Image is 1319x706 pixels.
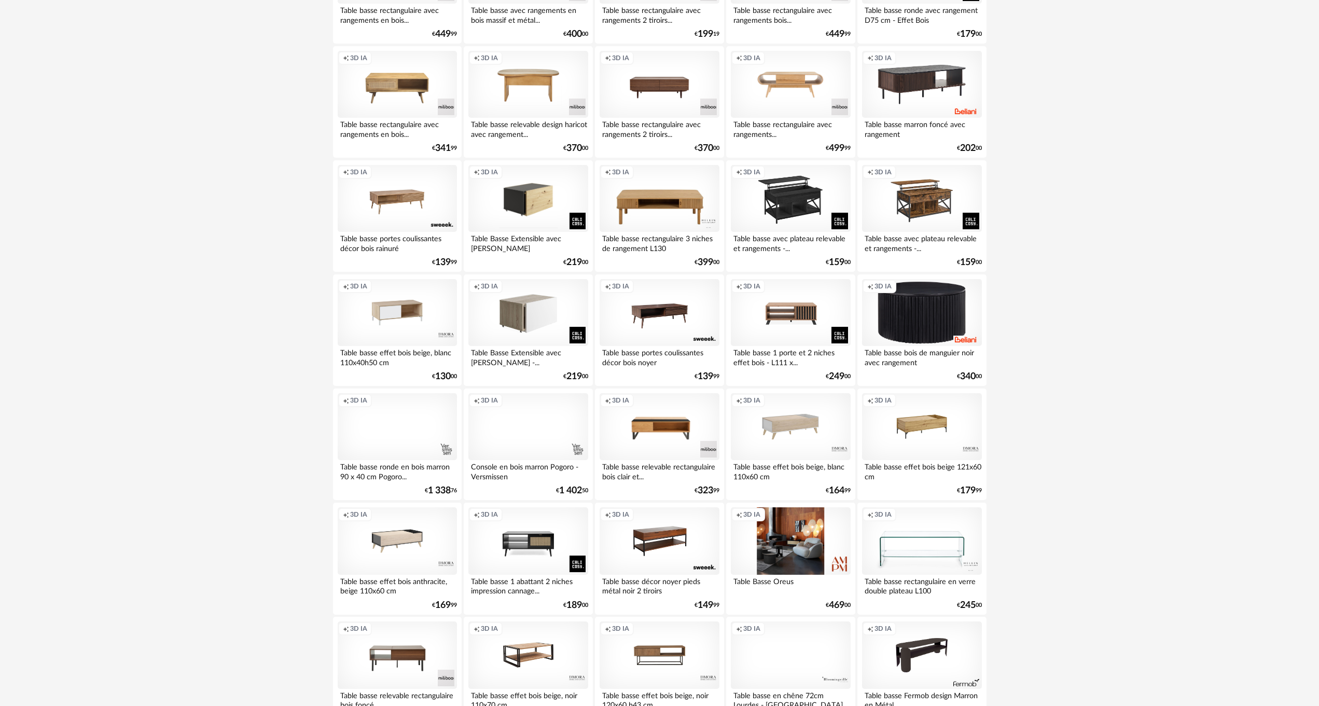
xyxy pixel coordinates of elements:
[600,4,719,24] div: Table basse rectangulaire avec rangements 2 tiroirs...
[566,31,582,38] span: 400
[428,487,451,494] span: 1 338
[338,346,457,367] div: Table basse effet bois beige, blanc 110x40h50 cm
[857,389,986,501] a: Creation icon 3D IA Table basse effet bois beige 121x60 cm €17999
[464,160,592,272] a: Creation icon 3D IA Table Basse Extensible avec [PERSON_NAME] €21900
[867,282,873,290] span: Creation icon
[957,145,982,152] div: € 00
[826,602,851,609] div: € 00
[957,373,982,380] div: € 00
[698,31,713,38] span: 199
[826,259,851,266] div: € 00
[695,373,719,380] div: € 99
[957,259,982,266] div: € 00
[731,232,850,253] div: Table basse avec plateau relevable et rangements -...
[612,510,629,519] span: 3D IA
[612,396,629,405] span: 3D IA
[425,487,457,494] div: € 76
[698,145,713,152] span: 370
[464,503,592,615] a: Creation icon 3D IA Table basse 1 abattant 2 niches impression cannage... €18900
[563,259,588,266] div: € 00
[960,373,976,380] span: 340
[563,31,588,38] div: € 00
[736,54,742,62] span: Creation icon
[695,259,719,266] div: € 00
[874,282,892,290] span: 3D IA
[343,625,349,633] span: Creation icon
[698,373,713,380] span: 139
[867,168,873,176] span: Creation icon
[563,373,588,380] div: € 00
[350,282,367,290] span: 3D IA
[731,575,850,596] div: Table Basse Oreus
[736,625,742,633] span: Creation icon
[474,168,480,176] span: Creation icon
[862,460,981,481] div: Table basse effet bois beige 121x60 cm
[566,259,582,266] span: 219
[338,575,457,596] div: Table basse effet bois anthracite, beige 110x60 cm
[600,118,719,139] div: Table basse rectangulaire avec rangements 2 tiroirs...
[695,31,719,38] div: € 19
[612,625,629,633] span: 3D IA
[435,145,451,152] span: 341
[600,232,719,253] div: Table basse rectangulaire 3 niches de rangement L130
[874,625,892,633] span: 3D IA
[566,145,582,152] span: 370
[829,259,844,266] span: 159
[556,487,588,494] div: € 50
[468,4,588,24] div: Table basse avec rangements en bois massif et métal...
[481,396,498,405] span: 3D IA
[726,503,855,615] a: Creation icon 3D IA Table Basse Oreus €46900
[481,625,498,633] span: 3D IA
[731,346,850,367] div: Table basse 1 porte et 2 niches effet bois - L111 x...
[338,4,457,24] div: Table basse rectangulaire avec rangements en bois...
[826,487,851,494] div: € 99
[829,373,844,380] span: 249
[468,460,588,481] div: Console en bois marron Pogoro - Versmissen
[743,54,760,62] span: 3D IA
[960,487,976,494] span: 179
[333,274,462,386] a: Creation icon 3D IA Table basse effet bois beige, blanc 110x40h50 cm €13000
[867,625,873,633] span: Creation icon
[481,510,498,519] span: 3D IA
[333,389,462,501] a: Creation icon 3D IA Table basse ronde en bois marron 90 x 40 cm Pogoro... €1 33876
[862,346,981,367] div: Table basse bois de manguier noir avec rangement
[698,259,713,266] span: 399
[435,373,451,380] span: 130
[743,282,760,290] span: 3D IA
[468,118,588,139] div: Table basse relevable design haricot avec rangement...
[343,396,349,405] span: Creation icon
[867,396,873,405] span: Creation icon
[595,274,724,386] a: Creation icon 3D IA Table basse portes coulissantes décor bois noyer €13999
[343,54,349,62] span: Creation icon
[612,282,629,290] span: 3D IA
[726,160,855,272] a: Creation icon 3D IA Table basse avec plateau relevable et rangements -... €15900
[468,232,588,253] div: Table Basse Extensible avec [PERSON_NAME]
[474,510,480,519] span: Creation icon
[333,46,462,158] a: Creation icon 3D IA Table basse rectangulaire avec rangements en bois... €34199
[743,510,760,519] span: 3D IA
[600,346,719,367] div: Table basse portes coulissantes décor bois noyer
[474,625,480,633] span: Creation icon
[563,145,588,152] div: € 00
[736,396,742,405] span: Creation icon
[867,54,873,62] span: Creation icon
[481,282,498,290] span: 3D IA
[874,54,892,62] span: 3D IA
[957,602,982,609] div: € 00
[695,602,719,609] div: € 99
[595,160,724,272] a: Creation icon 3D IA Table basse rectangulaire 3 niches de rangement L130 €39900
[612,54,629,62] span: 3D IA
[600,460,719,481] div: Table basse relevable rectangulaire bois clair et...
[731,4,850,24] div: Table basse rectangulaire avec rangements bois...
[743,396,760,405] span: 3D IA
[857,46,986,158] a: Creation icon 3D IA Table basse marron foncé avec rangement €20200
[826,373,851,380] div: € 00
[862,118,981,139] div: Table basse marron foncé avec rangement
[960,145,976,152] span: 202
[432,31,457,38] div: € 99
[468,346,588,367] div: Table Basse Extensible avec [PERSON_NAME] -...
[343,510,349,519] span: Creation icon
[333,503,462,615] a: Creation icon 3D IA Table basse effet bois anthracite, beige 110x60 cm €16999
[862,232,981,253] div: Table basse avec plateau relevable et rangements -...
[960,259,976,266] span: 159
